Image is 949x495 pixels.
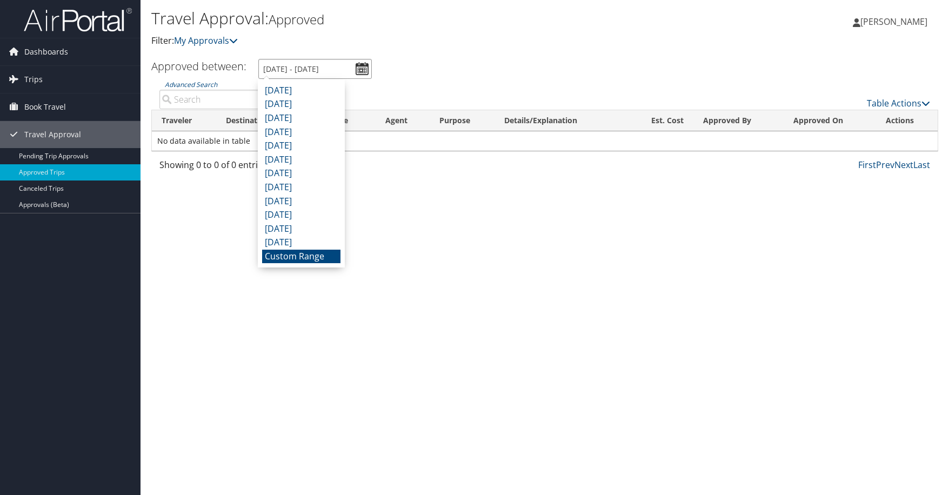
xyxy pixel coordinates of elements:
[262,236,340,250] li: [DATE]
[174,35,238,46] a: My Approvals
[24,7,132,32] img: airportal-logo.png
[151,59,246,73] h3: Approved between:
[152,110,216,131] th: Traveler: activate to sort column ascending
[159,158,340,177] div: Showing 0 to 0 of 0 entries
[216,110,300,131] th: Destination: activate to sort column ascending
[152,131,938,151] td: No data available in table
[262,208,340,222] li: [DATE]
[151,34,676,48] p: Filter:
[631,110,693,131] th: Est. Cost: activate to sort column ascending
[430,110,494,131] th: Purpose
[860,16,927,28] span: [PERSON_NAME]
[494,110,631,131] th: Details/Explanation
[159,90,340,109] input: Advanced Search
[867,97,930,109] a: Table Actions
[262,125,340,139] li: [DATE]
[24,121,81,148] span: Travel Approval
[258,59,372,79] input: [DATE] - [DATE]
[262,195,340,209] li: [DATE]
[876,110,938,131] th: Actions
[913,159,930,171] a: Last
[262,97,340,111] li: [DATE]
[693,110,784,131] th: Approved By: activate to sort column ascending
[784,110,877,131] th: Approved On: activate to sort column ascending
[262,139,340,153] li: [DATE]
[262,111,340,125] li: [DATE]
[165,80,217,89] a: Advanced Search
[24,93,66,121] span: Book Travel
[376,110,429,131] th: Agent
[262,166,340,180] li: [DATE]
[876,159,894,171] a: Prev
[269,10,324,28] small: Approved
[853,5,938,38] a: [PERSON_NAME]
[858,159,876,171] a: First
[262,84,340,98] li: [DATE]
[24,66,43,93] span: Trips
[262,222,340,236] li: [DATE]
[262,153,340,167] li: [DATE]
[262,250,340,264] li: Custom Range
[151,7,676,30] h1: Travel Approval:
[894,159,913,171] a: Next
[262,180,340,195] li: [DATE]
[24,38,68,65] span: Dashboards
